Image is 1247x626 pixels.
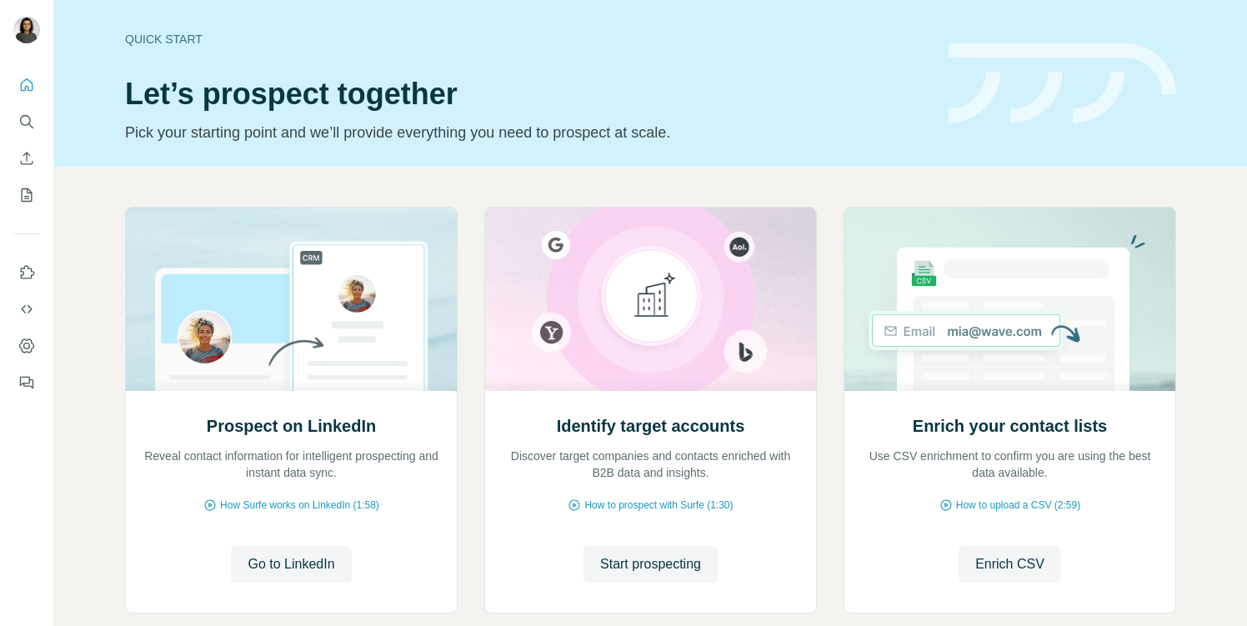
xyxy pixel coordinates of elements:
img: Avatar [13,17,40,43]
h2: Prospect on LinkedIn [207,414,376,438]
button: Use Surfe API [13,294,40,324]
img: banner [949,43,1176,124]
img: Identify target accounts [484,208,817,391]
button: My lists [13,180,40,210]
div: Quick start [125,31,929,48]
button: Enrich CSV [959,546,1061,583]
h2: Enrich your contact lists [913,414,1107,438]
span: Enrich CSV [975,554,1044,574]
button: Dashboard [13,331,40,361]
span: Go to LinkedIn [248,554,334,574]
button: Quick start [13,70,40,100]
p: Discover target companies and contacts enriched with B2B data and insights. [502,448,799,481]
button: Go to LinkedIn [231,546,351,583]
h1: Let’s prospect together [125,78,929,111]
h2: Identify target accounts [557,414,745,438]
span: Start prospecting [600,554,701,574]
button: Feedback [13,368,40,398]
p: Reveal contact information for intelligent prospecting and instant data sync. [143,448,440,481]
p: Pick your starting point and we’ll provide everything you need to prospect at scale. [125,121,929,144]
button: Use Surfe on LinkedIn [13,258,40,288]
button: Start prospecting [583,546,718,583]
button: Enrich CSV [13,143,40,173]
p: Use CSV enrichment to confirm you are using the best data available. [861,448,1159,481]
span: How to prospect with Surfe (1:30) [584,498,733,513]
span: How Surfe works on LinkedIn (1:58) [220,498,379,513]
img: Enrich your contact lists [844,208,1176,391]
button: Search [13,107,40,137]
span: How to upload a CSV (2:59) [956,498,1080,513]
img: Prospect on LinkedIn [125,208,458,391]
